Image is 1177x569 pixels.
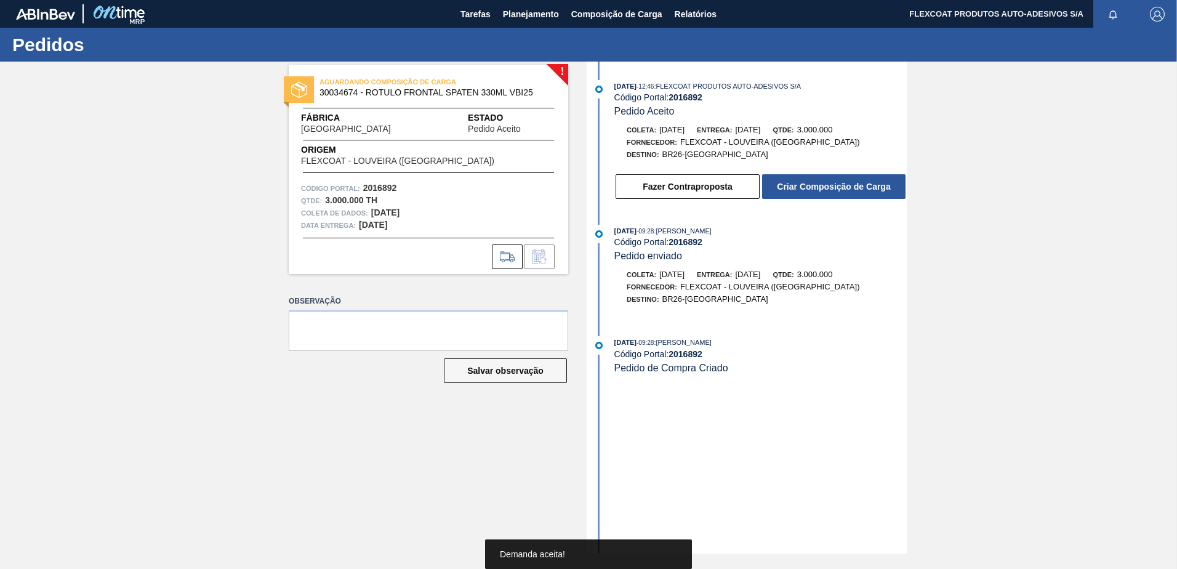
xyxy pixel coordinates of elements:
strong: 3.000.000 TH [325,195,377,205]
span: Pedido de Compra Criado [614,363,728,373]
span: Composição de Carga [571,7,662,22]
span: 3.000,000 [797,270,833,279]
span: FLEXCOAT - LOUVEIRA ([GEOGRAPHIC_DATA]) [680,282,860,291]
label: Observação [289,293,568,310]
span: Fornecedor: [627,139,677,146]
button: Salvar observação [444,358,567,383]
strong: [DATE] [371,208,400,217]
div: Código Portal: [614,237,907,247]
span: Qtde: [773,126,793,134]
img: atual [595,342,603,349]
span: - 12:46 [637,83,654,90]
span: Pedido Aceito [468,124,521,134]
span: Coleta de dados: [301,207,368,219]
span: FLEXCOAT - LOUVEIRA ([GEOGRAPHIC_DATA]) [301,156,494,166]
span: [GEOGRAPHIC_DATA] [301,124,391,134]
strong: 2016892 [669,237,702,247]
span: Fábrica [301,111,430,124]
span: Destino: [627,151,659,158]
span: BR26-[GEOGRAPHIC_DATA] [662,294,768,304]
span: [DATE] [735,125,760,134]
div: Código Portal: [614,92,907,102]
font: Código Portal: [301,185,360,192]
span: Tarefas [460,7,491,22]
span: Qtde: [773,271,793,278]
span: - 09:28 [637,228,654,235]
button: Notificações [1093,6,1133,23]
span: Pedido enviado [614,251,682,261]
span: Coleta: [627,126,656,134]
span: 3.000,000 [797,125,833,134]
span: Relatórios [675,7,717,22]
strong: 2016892 [669,92,702,102]
span: Qtde : [301,195,322,207]
button: Criar Composição de Carga [762,174,906,199]
img: TNhmsLtSVTkK8tSr43FrP2fwEKptu5GPRR3wAAAABJRU5ErkJggg== [16,9,75,20]
span: Demanda aceita! [500,549,565,559]
div: Informar alteração no pedido [524,244,555,269]
span: Entrega: [697,126,732,134]
div: Ir para Composição de Carga [492,244,523,269]
span: Destino: [627,296,659,303]
span: Fornecedor: [627,283,677,291]
strong: [DATE] [359,220,387,230]
span: Origem [301,143,529,156]
img: Logout [1150,7,1165,22]
h1: Pedidos [12,38,231,52]
span: : [PERSON_NAME] [654,339,712,346]
span: AGUARDANDO COMPOSIÇÃO DE CARGA [319,76,492,88]
span: [DATE] [659,270,685,279]
span: : [PERSON_NAME] [654,227,712,235]
span: Coleta: [627,271,656,278]
span: : FLEXCOAT PRODUTOS AUTO-ADESIVOS S/A [654,83,801,90]
span: FLEXCOAT - LOUVEIRA ([GEOGRAPHIC_DATA]) [680,137,860,147]
span: Entrega: [697,271,732,278]
img: atual [595,230,603,238]
span: Data entrega: [301,219,356,232]
strong: 2016892 [363,183,397,193]
span: [DATE] [614,83,637,90]
span: [DATE] [659,125,685,134]
span: [DATE] [735,270,760,279]
button: Fazer Contraproposta [616,174,760,199]
img: atual [595,86,603,93]
span: 30034674 - ROTULO FRONT SPATEN 330ML VBI25 [319,88,543,97]
span: Estado [468,111,556,124]
strong: 2016892 [669,349,702,359]
span: Planejamento [503,7,559,22]
span: [DATE] [614,227,637,235]
span: - 09:28 [637,339,654,346]
img: estado [291,82,307,98]
span: BR26-[GEOGRAPHIC_DATA] [662,150,768,159]
div: Código Portal: [614,349,907,359]
span: Pedido Aceito [614,106,675,116]
span: [DATE] [614,339,637,346]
